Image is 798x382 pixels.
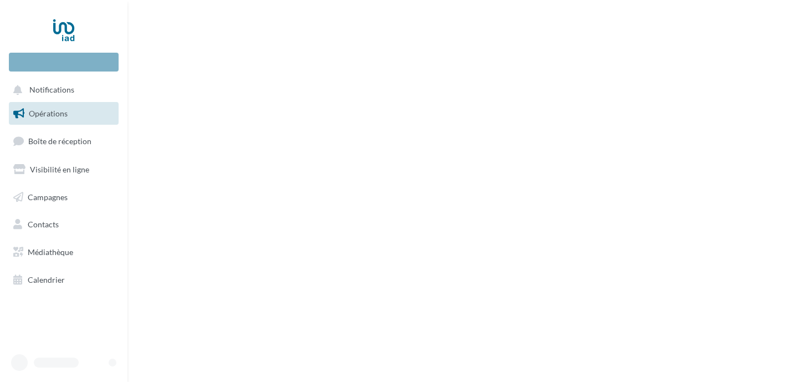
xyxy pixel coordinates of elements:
[7,129,121,153] a: Boîte de réception
[28,136,91,146] span: Boîte de réception
[7,158,121,181] a: Visibilité en ligne
[7,186,121,209] a: Campagnes
[28,220,59,229] span: Contacts
[28,247,73,257] span: Médiathèque
[7,213,121,236] a: Contacts
[9,53,119,72] div: Nouvelle campagne
[7,102,121,125] a: Opérations
[7,241,121,264] a: Médiathèque
[29,109,68,118] span: Opérations
[28,192,68,201] span: Campagnes
[29,85,74,95] span: Notifications
[7,268,121,292] a: Calendrier
[28,275,65,284] span: Calendrier
[30,165,89,174] span: Visibilité en ligne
